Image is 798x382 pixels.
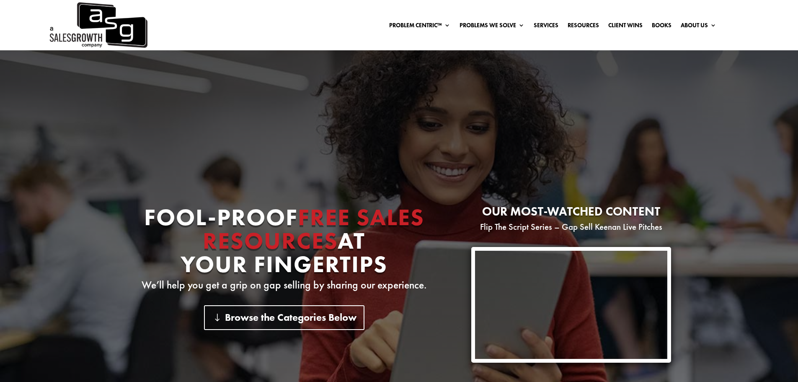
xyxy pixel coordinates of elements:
a: Books [652,22,671,31]
a: Browse the Categories Below [204,305,364,330]
a: Services [534,22,558,31]
a: Client Wins [608,22,643,31]
a: Problem Centric™ [389,22,450,31]
iframe: YouTube video player [475,251,667,359]
span: Free Sales Resources [203,202,424,256]
p: Flip The Script Series – Gap Sell Keenan Live Pitches [471,222,671,232]
p: We’ll help you get a grip on gap selling by sharing our experience. [127,280,442,290]
a: Resources [568,22,599,31]
a: About Us [681,22,716,31]
h2: Our most-watched content [471,205,671,222]
h1: Fool-proof At Your Fingertips [127,205,442,280]
a: Problems We Solve [460,22,524,31]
